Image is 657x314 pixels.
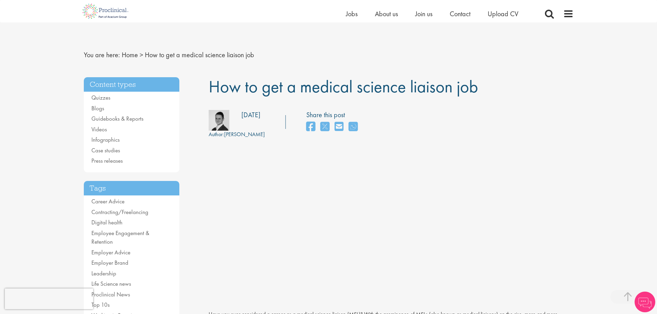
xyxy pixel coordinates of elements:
iframe: How to become a medical science liaison [209,156,485,308]
a: Employer Brand [91,259,128,266]
a: Employer Advice [91,249,130,256]
a: Videos [91,125,107,133]
a: Proclinical News [91,291,130,298]
a: Press releases [91,157,123,164]
a: About us [375,9,398,18]
a: Top 10s [91,301,110,308]
a: Infographics [91,136,120,143]
a: Case studies [91,146,120,154]
a: Jobs [346,9,358,18]
span: Author: [209,131,224,138]
a: share on twitter [320,120,329,134]
span: > [140,50,143,59]
label: Share this post [306,110,361,120]
a: Digital health [91,219,122,226]
a: Contact [450,9,470,18]
img: bdc0b4ec-42d7-4011-3777-08d5c2039240 [209,110,229,131]
h3: Content types [84,77,180,92]
a: Guidebooks & Reports [91,115,143,122]
span: How to get a medical science liaison job [145,50,254,59]
a: Quizzes [91,94,110,101]
iframe: reCAPTCHA [5,288,93,309]
div: [DATE] [241,110,260,120]
a: share on email [335,120,344,134]
a: Leadership [91,270,116,277]
a: breadcrumb link [122,50,138,59]
h3: Tags [84,181,180,196]
a: Career Advice [91,197,125,205]
img: Chatbot [635,292,655,312]
a: Upload CV [488,9,518,18]
a: Employee Engagement & Retention [91,229,149,246]
a: Contracting/Freelancing [91,208,148,216]
a: Join us [415,9,432,18]
a: Life Science news [91,280,131,287]
a: share on facebook [306,120,315,134]
span: How to get a medical science liaison job [209,75,478,98]
a: Blogs [91,104,104,112]
a: share on whats app [349,120,358,134]
div: [PERSON_NAME] [209,131,265,139]
span: You are here: [84,50,120,59]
